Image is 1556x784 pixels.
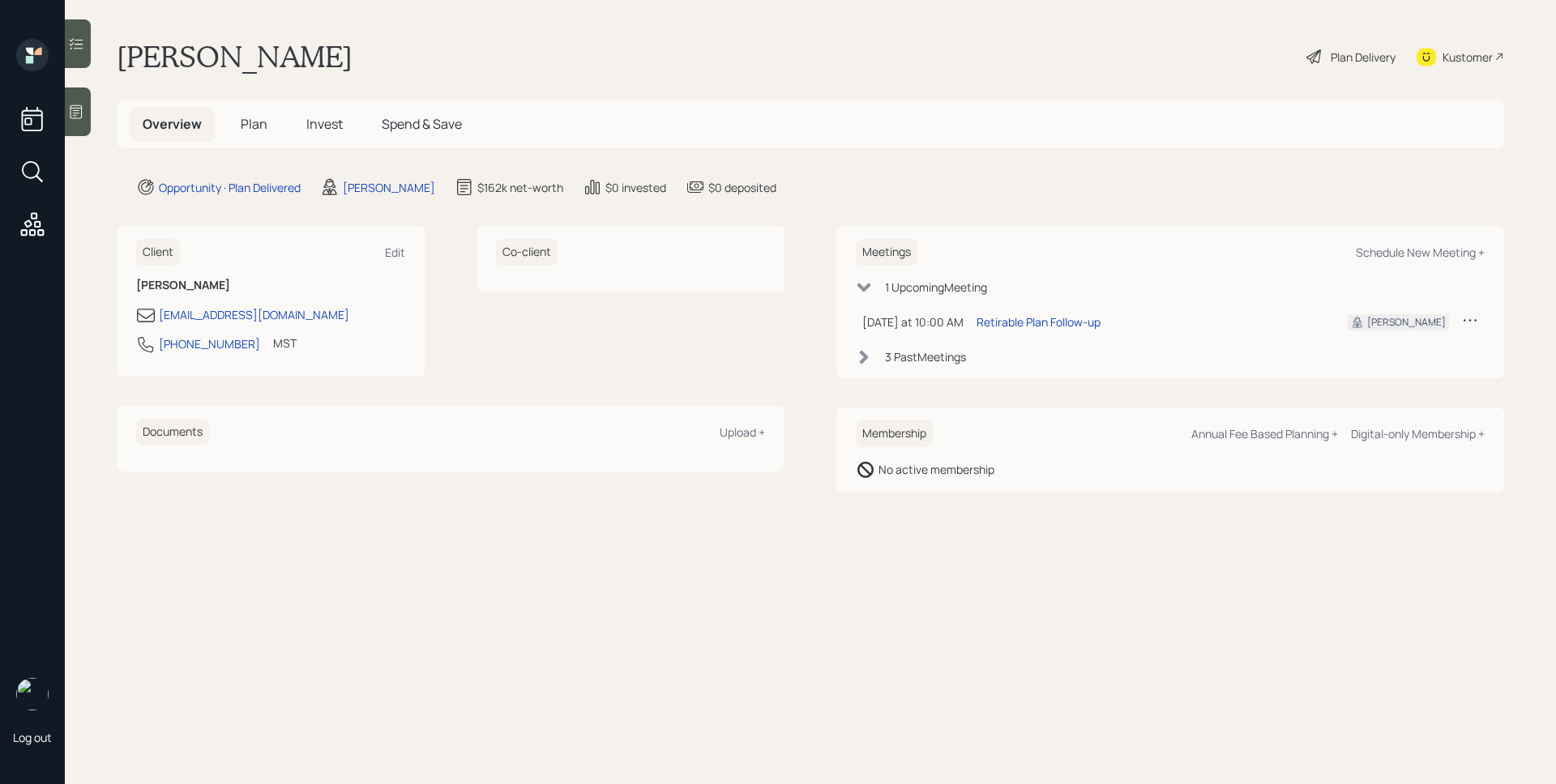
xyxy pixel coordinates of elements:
[136,419,209,445] h6: Documents
[13,730,52,745] div: Log out
[856,239,917,266] h6: Meetings
[117,39,353,75] h1: [PERSON_NAME]
[385,245,405,260] div: Edit
[1331,49,1396,66] div: Plan Delivery
[977,313,1101,330] div: Retirable Plan Follow-up
[885,348,966,365] div: 3 Past Meeting s
[1367,315,1446,330] div: [PERSON_NAME]
[159,335,260,352] div: [PHONE_NUMBER]
[496,239,558,266] h6: Co-client
[136,279,405,292] h6: [PERSON_NAME]
[159,306,349,323] div: [EMAIL_ADDRESS][DOMAIN_NAME]
[477,179,563,196] div: $162k net-worth
[1351,426,1485,441] div: Digital-only Membership +
[136,239,180,266] h6: Client
[720,424,765,440] div: Upload +
[1443,49,1493,66] div: Kustomer
[878,461,994,478] div: No active membership
[885,279,987,296] div: 1 Upcoming Meeting
[382,115,462,133] span: Spend & Save
[143,115,202,133] span: Overview
[605,179,666,196] div: $0 invested
[1356,245,1485,260] div: Schedule New Meeting +
[856,420,933,447] h6: Membership
[241,115,267,133] span: Plan
[708,179,776,196] div: $0 deposited
[862,313,964,330] div: [DATE] at 10:00 AM
[273,334,297,352] div: MST
[306,115,343,133] span: Invest
[1191,426,1338,441] div: Annual Fee Based Planning +
[343,179,435,196] div: [PERSON_NAME]
[16,678,49,710] img: james-distasi-headshot.png
[159,179,301,196] div: Opportunity · Plan Delivered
